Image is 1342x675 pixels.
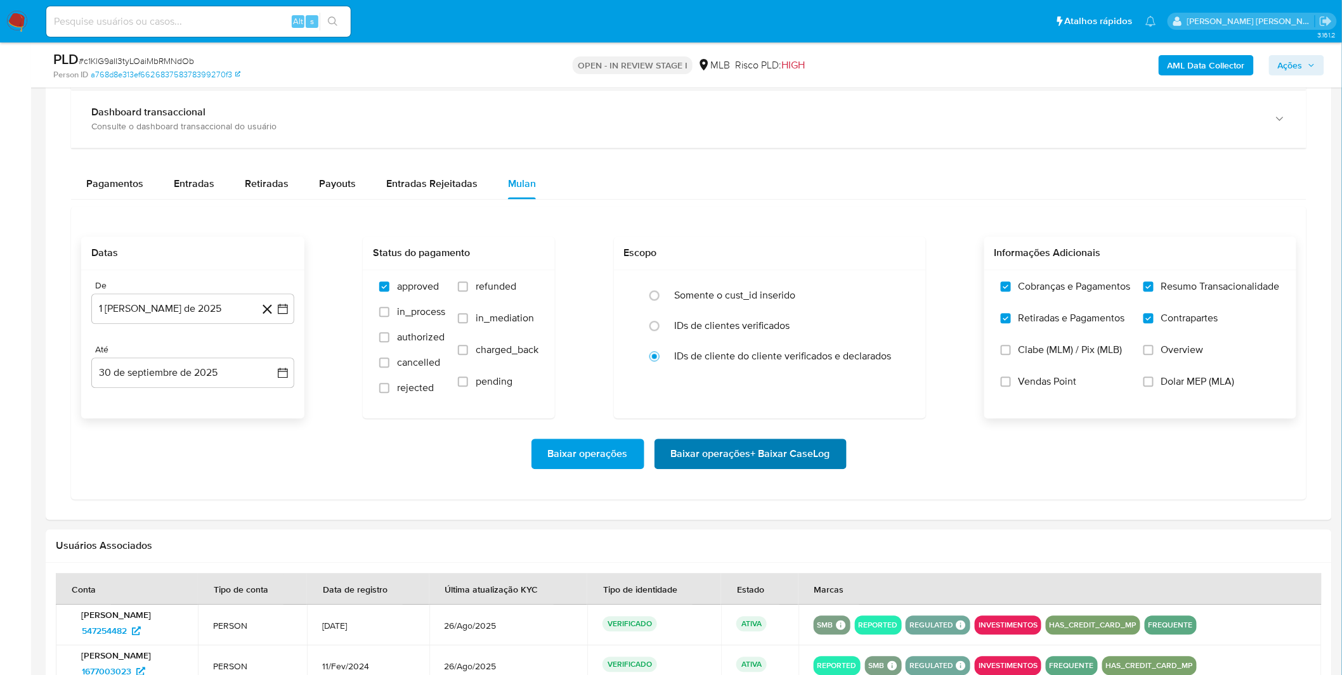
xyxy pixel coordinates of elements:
button: search-icon [320,13,346,30]
input: Pesquise usuários ou casos... [46,13,351,30]
button: AML Data Collector [1159,55,1254,75]
a: a768d8e313ef662683758378399270f3 [91,69,240,80]
p: OPEN - IN REVIEW STAGE I [573,56,693,74]
b: Person ID [53,69,88,80]
span: # c1KlG9aII3tyLOaiMbRMNdOb [79,55,194,67]
span: Ações [1278,55,1303,75]
a: Notificações [1145,16,1156,27]
div: MLB [698,58,730,72]
a: Sair [1319,15,1332,28]
span: s [310,15,314,27]
h2: Usuários Associados [56,540,1322,553]
button: Ações [1269,55,1324,75]
span: 3.161.2 [1317,30,1336,40]
span: HIGH [781,58,805,72]
p: igor.silva@mercadolivre.com [1187,15,1315,27]
b: AML Data Collector [1168,55,1245,75]
span: Risco PLD: [735,58,805,72]
b: PLD [53,49,79,69]
span: Atalhos rápidos [1065,15,1133,28]
span: Alt [293,15,303,27]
